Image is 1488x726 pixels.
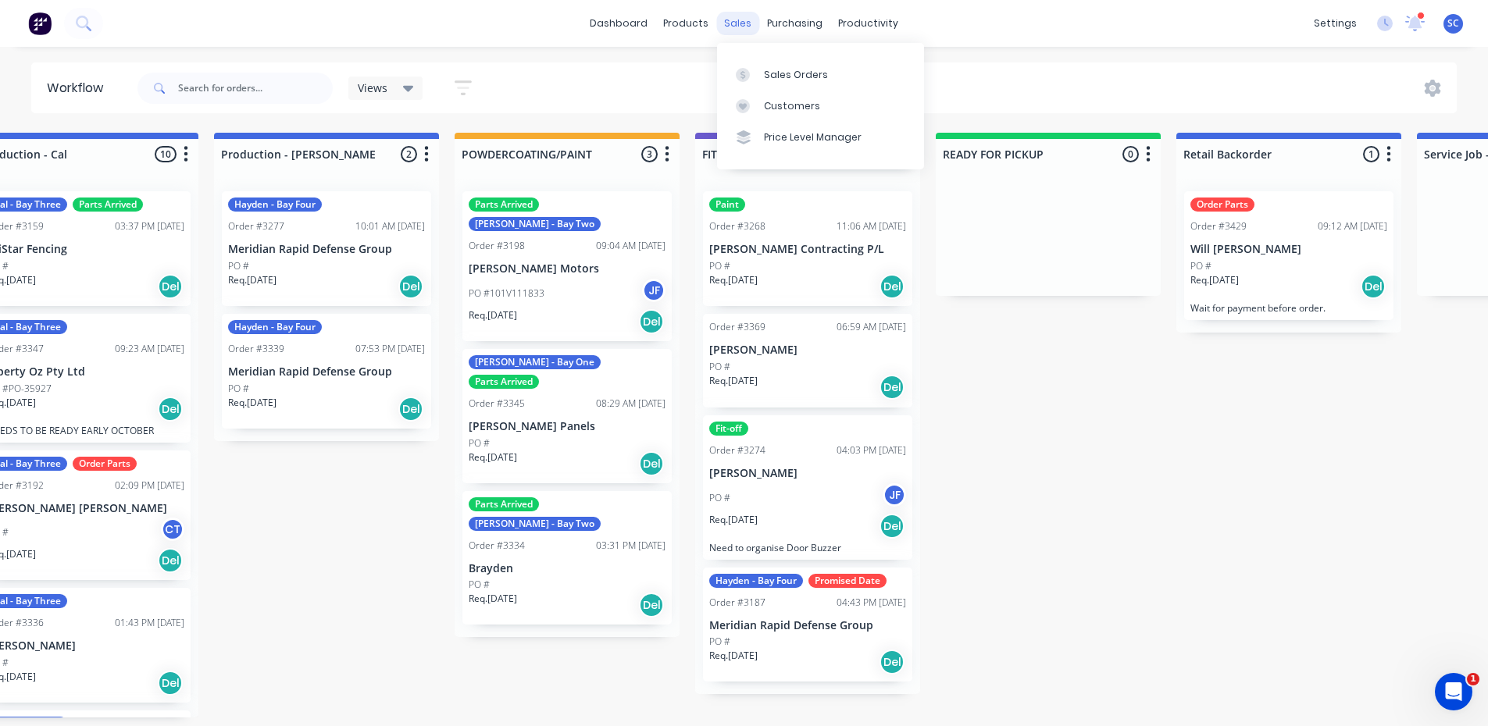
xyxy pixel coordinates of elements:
[830,12,906,35] div: productivity
[717,59,924,90] a: Sales Orders
[1184,191,1393,320] div: Order PartsOrder #342909:12 AM [DATE]Will [PERSON_NAME]PO #Req.[DATE]DelWait for payment before o...
[462,349,672,483] div: [PERSON_NAME] - Bay OneParts ArrivedOrder #334508:29 AM [DATE][PERSON_NAME] PanelsPO #Req.[DATE]Del
[709,596,765,610] div: Order #3187
[222,314,431,429] div: Hayden - Bay FourOrder #333907:53 PM [DATE]Meridian Rapid Defense GroupPO #Req.[DATE]Del
[709,649,758,663] p: Req. [DATE]
[709,219,765,233] div: Order #3268
[639,451,664,476] div: Del
[178,73,333,104] input: Search for orders...
[709,467,906,480] p: [PERSON_NAME]
[469,198,539,212] div: Parts Arrived
[158,274,183,299] div: Del
[642,279,665,302] div: JF
[228,365,425,379] p: Meridian Rapid Defense Group
[709,635,730,649] p: PO #
[639,309,664,334] div: Del
[639,593,664,617] div: Del
[717,91,924,122] a: Customers
[709,574,803,588] div: Hayden - Bay Four
[355,219,425,233] div: 10:01 AM [DATE]
[469,436,490,450] p: PO #
[1361,274,1386,299] div: Del
[717,122,924,153] a: Price Level Manager
[1190,273,1239,287] p: Req. [DATE]
[837,320,906,334] div: 06:59 AM [DATE]
[1190,243,1387,256] p: Will [PERSON_NAME]
[73,198,143,212] div: Parts Arrived
[1190,302,1387,314] p: Wait for payment before order.
[808,574,887,588] div: Promised Date
[596,239,665,253] div: 09:04 AM [DATE]
[469,497,539,511] div: Parts Arrived
[469,355,601,369] div: [PERSON_NAME] - Bay One
[880,375,905,400] div: Del
[158,671,183,696] div: Del
[228,219,284,233] div: Order #3277
[115,479,184,493] div: 02:09 PM [DATE]
[596,539,665,553] div: 03:31 PM [DATE]
[1190,198,1254,212] div: Order Parts
[1447,16,1459,30] span: SC
[709,542,906,553] p: Need to organise Door Buzzer
[228,198,322,212] div: Hayden - Bay Four
[228,382,249,396] p: PO #
[228,342,284,356] div: Order #3339
[469,286,544,301] p: PO #101V111833
[709,374,758,388] p: Req. [DATE]
[764,68,828,82] div: Sales Orders
[358,80,387,96] span: Views
[709,320,765,334] div: Order #3369
[709,619,906,632] p: Meridian Rapid Defense Group
[228,273,277,287] p: Req. [DATE]
[469,539,525,553] div: Order #3334
[1435,673,1472,710] iframe: Intercom live chat
[355,342,425,356] div: 07:53 PM [DATE]
[115,219,184,233] div: 03:37 PM [DATE]
[1190,259,1211,273] p: PO #
[1190,219,1247,233] div: Order #3429
[28,12,52,35] img: Factory
[709,273,758,287] p: Req. [DATE]
[115,342,184,356] div: 09:23 AM [DATE]
[703,415,912,560] div: Fit-offOrder #327404:03 PM [DATE][PERSON_NAME]PO #JFReq.[DATE]DelNeed to organise Door Buzzer
[73,457,137,471] div: Order Parts
[709,343,906,357] p: [PERSON_NAME]
[228,243,425,256] p: Meridian Rapid Defense Group
[709,443,765,457] div: Order #3274
[469,397,525,411] div: Order #3345
[161,518,184,541] div: CT
[115,616,184,630] div: 01:43 PM [DATE]
[709,259,730,273] p: PO #
[880,514,905,539] div: Del
[709,243,906,256] p: [PERSON_NAME] Contracting P/L
[764,99,820,113] div: Customers
[469,308,517,322] p: Req. [DATE]
[469,562,665,575] p: Brayden
[709,491,730,505] p: PO #
[837,596,906,610] div: 04:43 PM [DATE]
[469,239,525,253] div: Order #3198
[880,649,905,674] div: Del
[703,314,912,407] div: Order #336906:59 AM [DATE][PERSON_NAME]PO #Req.[DATE]Del
[222,191,431,306] div: Hayden - Bay FourOrder #327710:01 AM [DATE]Meridian Rapid Defense GroupPO #Req.[DATE]Del
[703,191,912,306] div: PaintOrder #326811:06 AM [DATE][PERSON_NAME] Contracting P/LPO #Req.[DATE]Del
[709,513,758,527] p: Req. [DATE]
[596,397,665,411] div: 08:29 AM [DATE]
[469,517,601,531] div: [PERSON_NAME] - Bay Two
[469,450,517,464] p: Req. [DATE]
[709,422,748,436] div: Fit-off
[582,12,655,35] a: dashboard
[1467,673,1479,685] span: 1
[228,320,322,334] div: Hayden - Bay Four
[709,360,730,374] p: PO #
[462,491,672,625] div: Parts Arrived[PERSON_NAME] - Bay TwoOrder #333403:31 PM [DATE]BraydenPO #Req.[DATE]Del
[655,12,716,35] div: products
[398,397,423,422] div: Del
[469,578,490,592] p: PO #
[228,396,277,410] p: Req. [DATE]
[469,592,517,606] p: Req. [DATE]
[837,219,906,233] div: 11:06 AM [DATE]
[759,12,830,35] div: purchasing
[158,397,183,422] div: Del
[709,198,745,212] div: Paint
